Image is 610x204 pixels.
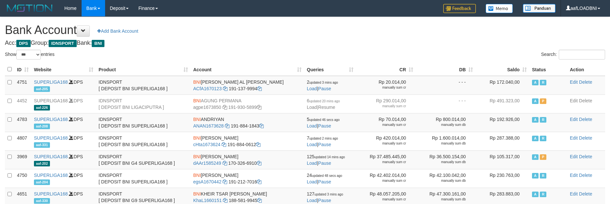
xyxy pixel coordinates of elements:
[532,136,539,141] span: Active
[257,105,261,110] a: Copy 1919305899 to clipboard
[579,173,592,178] a: Delete
[309,118,340,122] span: updated 46 secs ago
[307,154,345,166] span: |
[314,155,345,159] span: updated 14 mins ago
[34,105,50,110] span: aaf-226
[570,173,578,178] a: Edit
[34,198,50,204] span: aaf-330
[193,191,201,196] span: BNI
[96,169,191,188] td: IDNSPORT [ DEPOSIT BNI SUPERLIGA168 ]
[307,123,317,128] a: Load
[5,24,605,37] h1: Bank Account
[359,197,406,202] div: manually sum cr
[416,113,476,132] td: Rp 800.014,00
[307,98,340,110] span: |
[193,79,201,85] span: BNI
[223,161,227,166] a: Copy dAAr1585249 to clipboard
[5,3,55,13] img: MOTION_logo.png
[540,154,546,160] span: Paused
[359,178,406,183] div: manually sum cr
[570,98,578,103] a: Edit
[16,40,31,47] span: DPS
[476,169,529,188] td: Rp 230.763,00
[579,79,592,85] a: Delete
[5,50,55,59] label: Show entries
[223,179,227,184] a: Copy egsA1670442 to clipboard
[314,193,343,196] span: updated 3 mins ago
[359,85,406,90] div: manually sum cr
[14,169,31,188] td: 4750
[570,154,578,159] a: Edit
[359,104,406,109] div: manually sum cr
[34,86,50,92] span: aaf-205
[416,63,476,76] th: DB: activate to sort column ascending
[49,40,77,47] span: IDNSPORT
[307,79,338,85] span: 2
[14,132,31,150] td: 4807
[307,135,338,141] span: 7
[14,76,31,95] td: 4751
[193,105,221,110] a: agpe1673850
[257,86,262,91] a: Copy 1911379994 to clipboard
[31,132,96,150] td: DPS
[579,135,592,141] a: Delete
[418,178,466,183] div: manually sum db
[476,150,529,169] td: Rp 105.317,00
[256,142,260,147] a: Copy 1918840612 to clipboard
[31,169,96,188] td: DPS
[416,150,476,169] td: Rp 36.500.154,00
[318,105,335,110] a: Resume
[307,161,317,166] a: Load
[318,86,331,91] a: Pause
[34,98,68,103] a: SUPERLIGA168
[31,63,96,76] th: Website: activate to sort column ascending
[14,113,31,132] td: 4783
[359,141,406,146] div: manually sum cr
[96,94,191,113] td: IDNSPORT [ DEPOSIT BNI LIGACIPUTRA ]
[96,150,191,169] td: IDNSPORT [ DEPOSIT BNI G4 SUPERLIGA168 ]
[579,117,592,122] a: Delete
[307,173,342,184] span: |
[223,105,227,110] a: Copy agpe1673850 to clipboard
[96,76,191,95] td: IDNSPORT [ DEPOSIT BNI SUPERLIGA168 ]
[223,86,227,91] a: Copy ACfA1670123 to clipboard
[34,124,50,129] span: aaf-208
[356,76,416,95] td: Rp 20.014,00
[31,113,96,132] td: DPS
[193,123,224,128] a: ANAN1673628
[570,135,578,141] a: Edit
[356,113,416,132] td: Rp 70.014,00
[307,117,340,128] span: |
[318,123,331,128] a: Pause
[193,173,201,178] span: BNI
[356,132,416,150] td: Rp 420.014,00
[31,76,96,95] td: DPS
[443,4,476,13] img: Feedback.jpg
[486,4,513,13] img: Button%20Memo.svg
[579,154,592,159] a: Delete
[193,98,201,103] span: BNI
[34,161,50,166] span: aaf-202
[307,135,338,147] span: |
[359,160,406,164] div: manually sum cr
[96,113,191,132] td: IDNSPORT [ DEPOSIT BNI SUPERLIGA168 ]
[476,132,529,150] td: Rp 287.388,00
[570,191,578,196] a: Edit
[416,76,476,95] td: - - -
[532,80,539,85] span: Active
[570,117,578,122] a: Edit
[193,179,221,184] a: egsA1670442
[532,154,539,160] span: Active
[309,137,338,140] span: updated 2 mins ago
[532,117,539,123] span: Active
[193,135,201,141] span: BNI
[540,192,546,197] span: Running
[307,98,340,103] span: 6
[5,40,605,46] h4: Acc: Group: Bank:
[309,81,338,84] span: updated 3 mins ago
[193,117,201,122] span: BNI
[540,117,546,123] span: Running
[34,79,68,85] a: SUPERLIGA168
[476,94,529,113] td: Rp 491.323,00
[31,94,96,113] td: DPS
